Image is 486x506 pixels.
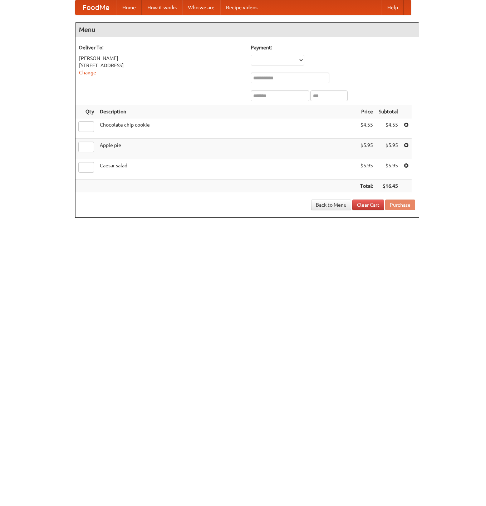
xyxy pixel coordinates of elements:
[97,105,357,118] th: Description
[376,159,401,180] td: $5.95
[75,0,117,15] a: FoodMe
[311,200,351,210] a: Back to Menu
[117,0,142,15] a: Home
[382,0,404,15] a: Help
[357,159,376,180] td: $5.95
[352,200,384,210] a: Clear Cart
[357,180,376,193] th: Total:
[251,44,415,51] h5: Payment:
[376,180,401,193] th: $16.45
[142,0,182,15] a: How it works
[97,139,357,159] td: Apple pie
[79,62,244,69] div: [STREET_ADDRESS]
[376,118,401,139] td: $4.55
[376,105,401,118] th: Subtotal
[357,139,376,159] td: $5.95
[75,23,419,37] h4: Menu
[97,118,357,139] td: Chocolate chip cookie
[79,70,96,75] a: Change
[182,0,220,15] a: Who we are
[357,118,376,139] td: $4.55
[357,105,376,118] th: Price
[220,0,263,15] a: Recipe videos
[376,139,401,159] td: $5.95
[79,55,244,62] div: [PERSON_NAME]
[79,44,244,51] h5: Deliver To:
[385,200,415,210] button: Purchase
[75,105,97,118] th: Qty
[97,159,357,180] td: Caesar salad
